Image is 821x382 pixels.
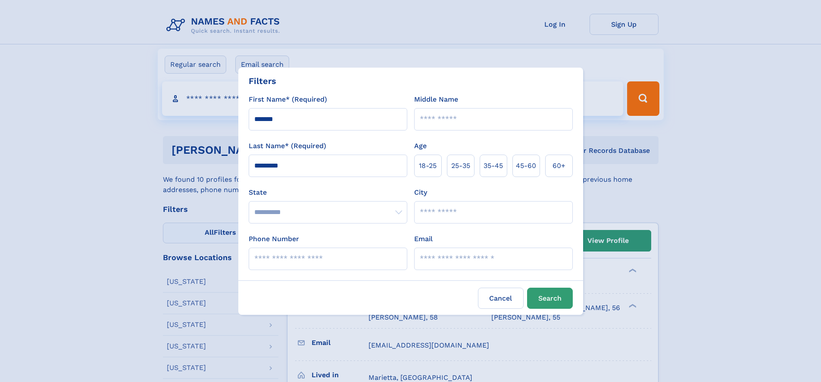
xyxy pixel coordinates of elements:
label: City [414,187,427,198]
label: Age [414,141,427,151]
label: Phone Number [249,234,299,244]
div: Filters [249,75,276,87]
span: 35‑45 [484,161,503,171]
span: 60+ [553,161,565,171]
button: Search [527,288,573,309]
span: 18‑25 [419,161,437,171]
label: Last Name* (Required) [249,141,326,151]
span: 25‑35 [451,161,470,171]
span: 45‑60 [516,161,536,171]
label: Middle Name [414,94,458,105]
label: First Name* (Required) [249,94,327,105]
label: State [249,187,407,198]
label: Email [414,234,433,244]
label: Cancel [478,288,524,309]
